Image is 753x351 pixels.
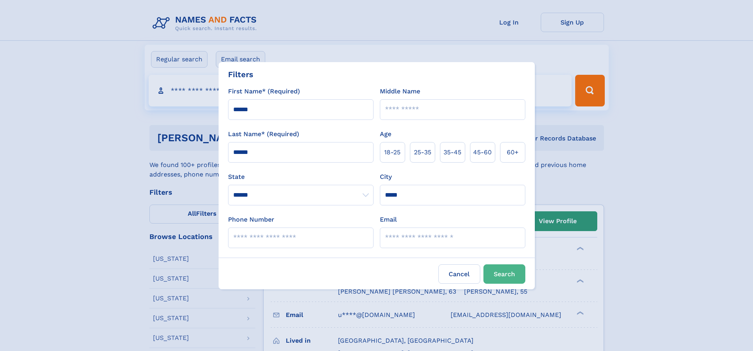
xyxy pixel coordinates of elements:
[443,148,461,157] span: 35‑45
[483,264,525,284] button: Search
[380,129,391,139] label: Age
[473,148,492,157] span: 45‑60
[380,87,420,96] label: Middle Name
[380,172,392,182] label: City
[507,148,519,157] span: 60+
[228,129,299,139] label: Last Name* (Required)
[228,215,274,224] label: Phone Number
[384,148,400,157] span: 18‑25
[438,264,480,284] label: Cancel
[228,172,374,182] label: State
[380,215,397,224] label: Email
[228,68,253,80] div: Filters
[228,87,300,96] label: First Name* (Required)
[414,148,431,157] span: 25‑35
